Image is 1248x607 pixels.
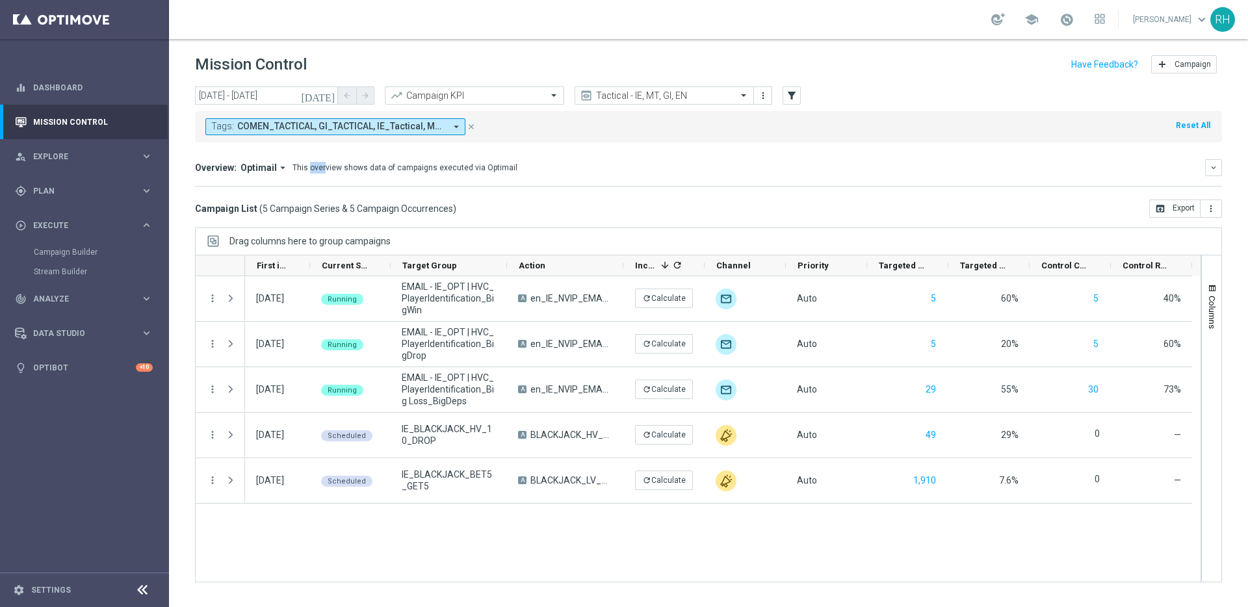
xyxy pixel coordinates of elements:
i: settings [13,584,25,596]
span: Increase [635,261,656,270]
ng-select: Campaign KPI [385,86,564,105]
colored-tag: Scheduled [321,474,372,487]
i: keyboard_arrow_down [1209,163,1218,172]
button: 29 [924,381,937,398]
i: gps_fixed [15,185,27,197]
div: Data Studio [15,328,140,339]
span: en_IE_NVIP_EMA_TAC_MIX_RB_HV_BLBD_50BONUS_2025_B [530,383,612,395]
i: lightbulb [15,362,27,374]
button: track_changes Analyze keyboard_arrow_right [14,294,153,304]
img: Other [716,425,736,446]
div: person_search Explore keyboard_arrow_right [14,151,153,162]
span: 7.6% [999,475,1019,485]
i: filter_alt [786,90,798,101]
button: more_vert [207,292,218,304]
span: First in Range [257,261,288,270]
span: 60% [1001,293,1019,303]
button: more_vert [207,338,218,350]
colored-tag: Running [321,383,363,396]
i: keyboard_arrow_right [140,292,153,305]
button: refreshCalculate [635,425,693,445]
colored-tag: Scheduled [321,429,372,441]
i: keyboard_arrow_right [140,327,153,339]
div: Execute [15,220,140,231]
div: gps_fixed Plan keyboard_arrow_right [14,186,153,196]
button: refreshCalculate [635,471,693,490]
span: en_IE_NVIP_EMA_TAC_MIX_RB_HV_BD_50BONUS_2025_C [530,338,612,350]
input: Have Feedback? [1071,60,1138,69]
i: refresh [672,260,682,270]
button: more_vert [757,88,770,103]
i: keyboard_arrow_right [140,150,153,162]
i: refresh [642,294,651,303]
button: equalizer Dashboard [14,83,153,93]
div: Row Groups [229,236,391,246]
span: 73% [1163,384,1181,394]
a: [PERSON_NAME]keyboard_arrow_down [1132,10,1210,29]
span: Auto [797,293,817,303]
span: Campaign [1175,60,1211,69]
label: 0 [1095,473,1100,485]
span: ) [453,203,456,214]
i: add [1157,59,1167,70]
span: Optimail [240,162,277,174]
span: Plan [33,187,140,195]
ng-select: Tactical - IE, MT, GI, EN [575,86,754,105]
span: Data Studio [33,329,140,337]
div: Dashboard [15,70,153,105]
button: more_vert [207,383,218,395]
div: 19 Sep 2025, Friday [256,292,284,304]
span: Targeted Customers [879,261,926,270]
div: Analyze [15,293,140,305]
button: more_vert [207,429,218,441]
span: 5 Campaign Series & 5 Campaign Occurrences [263,203,453,214]
span: A [518,431,526,439]
colored-tag: Running [321,292,363,305]
button: more_vert [1201,200,1222,218]
span: Action [519,261,545,270]
span: IE_BLACKJACK_BET5_GET5 [402,469,496,492]
span: Drag columns here to group campaigns [229,236,391,246]
span: ( [259,203,263,214]
div: 19 Sep 2025, Friday [256,383,284,395]
i: equalizer [15,82,27,94]
i: more_vert [207,474,218,486]
a: Campaign Builder [34,247,135,257]
span: Auto [797,475,817,485]
div: Plan [15,185,140,197]
h3: Campaign List [195,203,456,214]
button: arrow_forward [356,86,374,105]
span: Execute [33,222,140,229]
input: Select date range [195,86,338,105]
img: Optimail [716,289,736,309]
i: trending_up [390,89,403,102]
button: play_circle_outline Execute keyboard_arrow_right [14,220,153,231]
i: refresh [642,430,651,439]
i: keyboard_arrow_right [140,185,153,197]
span: BLACKJACK_LV_BET5GET5 [530,474,612,486]
span: COMEN_TACTICAL, GI_TACTICAL, IE_Tactical, MT_Tactical [237,121,445,132]
img: Other [716,471,736,491]
i: arrow_drop_down [277,162,289,174]
span: — [1174,430,1181,440]
button: 49 [924,427,937,443]
div: 19 Sep 2025, Friday [256,429,284,441]
button: refreshCalculate [635,289,693,308]
button: filter_alt [783,86,801,105]
span: A [518,294,526,302]
span: Auto [797,384,817,394]
span: 40% [1163,293,1181,303]
button: 30 [1087,381,1100,398]
span: BLACKJACK_HV_10_DROP [530,429,612,441]
button: 5 [1092,336,1100,352]
img: Optimail [716,334,736,355]
div: RH [1210,7,1235,32]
